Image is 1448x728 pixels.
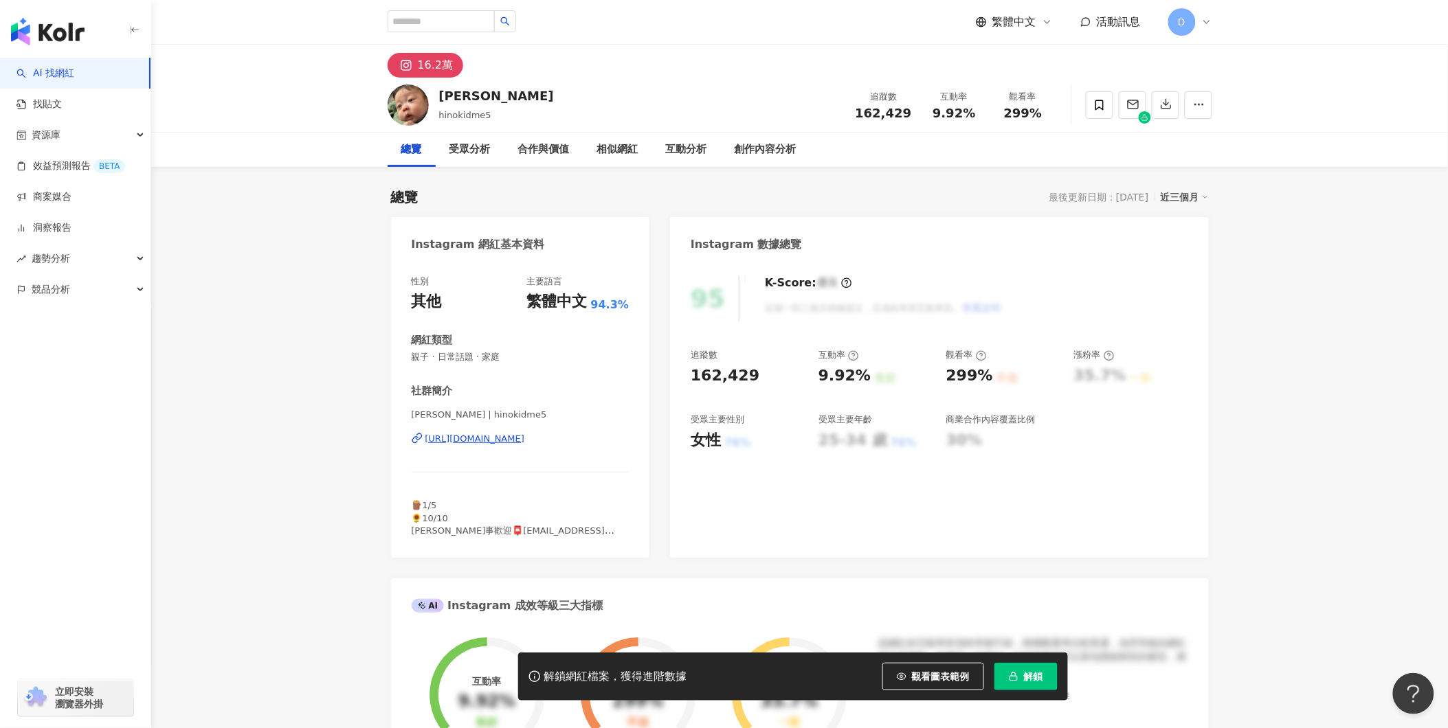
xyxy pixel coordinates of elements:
div: 35.7% [761,692,818,712]
div: 社群簡介 [412,384,453,398]
div: 9.92% [458,692,515,712]
div: 16.2萬 [418,56,454,75]
div: 受眾主要性別 [691,413,744,426]
span: hinokidme5 [439,110,491,120]
div: Instagram 成效等級三大指標 [412,598,603,613]
span: 🪵1/5 🌻10/10 [PERSON_NAME]事歡迎📮[EMAIL_ADDRESS][DOMAIN_NAME] [412,500,615,548]
button: 觀看圖表範例 [882,663,984,690]
div: 162,429 [691,365,759,387]
div: K-Score : [765,275,852,291]
div: 該網紅的互動率和漲粉率都不錯，唯獨觀看率比較普通，為同等級的網紅的中低等級，效果不一定會好，但仍然建議可以發包開箱類型的案型，應該會比較有成效！ [879,637,1188,677]
span: 競品分析 [32,274,70,305]
div: [PERSON_NAME] [439,87,554,104]
div: 受眾分析 [449,141,491,158]
div: 其他 [412,291,442,312]
button: 解鎖 [994,663,1058,690]
button: 16.2萬 [388,53,464,78]
a: 商案媒合 [16,190,71,204]
div: Instagram 網紅基本資料 [412,237,545,252]
div: AI [412,599,445,613]
span: 解鎖 [1024,671,1043,682]
span: 親子 · 日常話題 · 家庭 [412,351,630,363]
span: 趨勢分析 [32,243,70,274]
div: Instagram 數據總覽 [691,237,802,252]
div: 互動率 [818,349,859,361]
span: 繁體中文 [992,14,1036,30]
a: [URL][DOMAIN_NAME] [412,433,630,445]
span: [PERSON_NAME] | hinokidme5 [412,409,630,421]
div: 受眾主要年齡 [818,413,872,426]
span: 立即安裝 瀏覽器外掛 [55,685,103,710]
div: 追蹤數 [856,90,912,104]
span: 9.92% [933,106,975,120]
span: 162,429 [856,106,912,120]
div: 追蹤數 [691,349,717,361]
span: 資源庫 [32,120,60,150]
div: 299% [946,365,993,387]
div: 性別 [412,275,430,288]
a: searchAI 找網紅 [16,67,74,80]
img: chrome extension [22,687,49,709]
div: 近三個月 [1161,188,1209,206]
div: 創作內容分析 [735,141,797,158]
div: 合作與價值 [518,141,570,158]
span: D [1178,14,1185,30]
div: 觀看率 [946,349,987,361]
img: KOL Avatar [388,84,429,126]
div: 299% [612,692,663,712]
div: 主要語言 [527,275,563,288]
div: 繁體中文 [527,291,588,312]
img: logo [11,18,85,45]
a: chrome extension立即安裝 瀏覽器外掛 [18,679,133,716]
div: [URL][DOMAIN_NAME] [425,433,525,445]
div: 女性 [691,430,721,451]
div: 漲粉率 [1074,349,1115,361]
div: 9.92% [818,365,871,387]
span: search [500,16,510,26]
span: 94.3% [591,297,630,312]
div: 相似網紅 [597,141,638,158]
a: 找貼文 [16,98,62,111]
span: 觀看圖表範例 [912,671,970,682]
a: 洞察報告 [16,221,71,235]
div: 最後更新日期：[DATE] [1049,192,1148,203]
span: 活動訊息 [1097,15,1141,28]
div: 解鎖網紅檔案，獲得進階數據 [544,670,687,684]
div: 總覽 [391,187,419,207]
a: 效益預測報告BETA [16,159,125,173]
span: 299% [1004,106,1043,120]
div: 互動分析 [666,141,707,158]
div: 總覽 [401,141,422,158]
div: 互動率 [928,90,981,104]
span: rise [16,254,26,264]
div: 網紅類型 [412,333,453,348]
div: 商業合作內容覆蓋比例 [946,413,1036,426]
div: 觀看率 [997,90,1049,104]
